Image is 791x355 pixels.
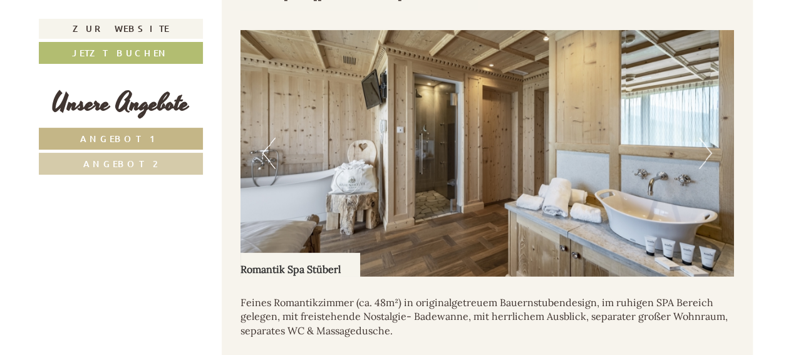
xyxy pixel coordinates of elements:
span: Angebot 1 [80,133,161,145]
p: Feines Romantikzimmer (ca. 48m²) in originalgetreuem Bauernstubendesign, im ruhigen SPA Bereich g... [240,296,734,339]
button: Next [699,138,712,169]
a: Jetzt buchen [39,42,203,64]
button: Previous [262,138,276,169]
img: image [240,30,734,277]
span: Angebot 2 [83,158,158,170]
div: Romantik Spa Stüberl [240,253,359,277]
a: Zur Website [39,19,203,39]
div: Unsere Angebote [39,86,203,121]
